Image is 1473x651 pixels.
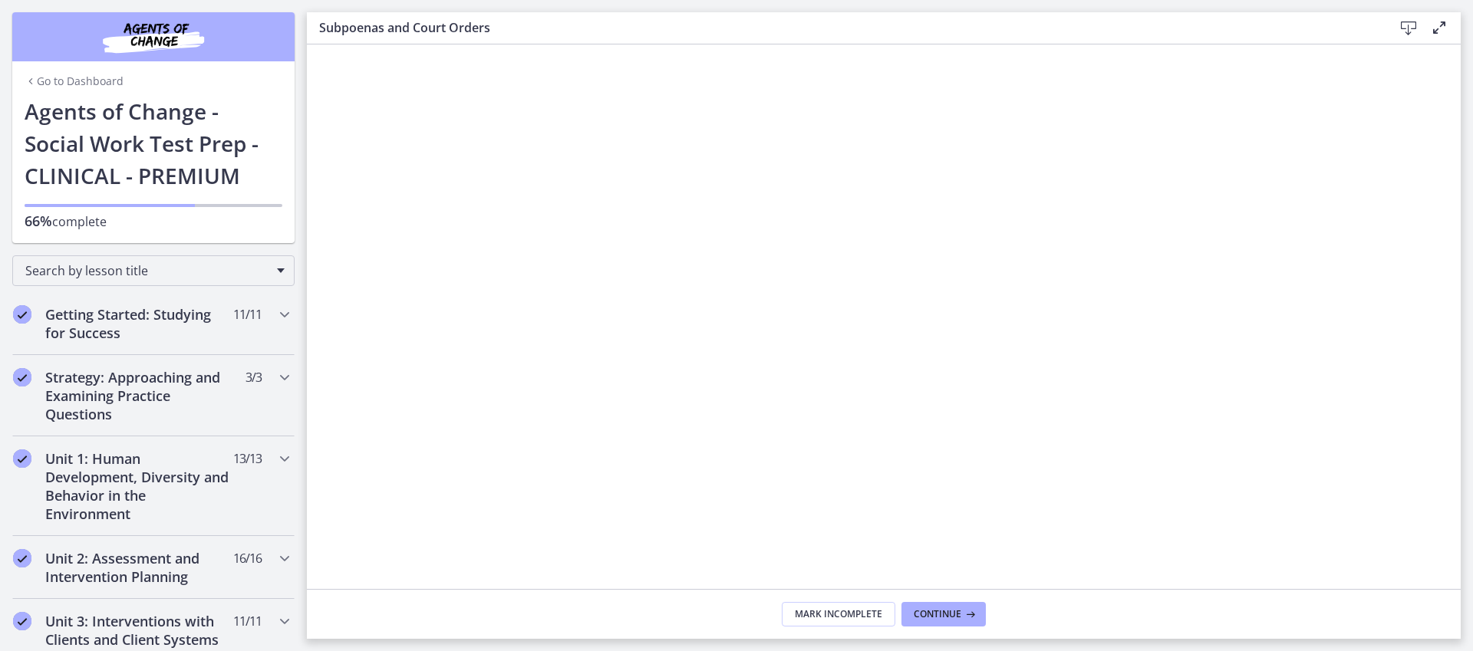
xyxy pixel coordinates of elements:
[13,612,31,630] i: Completed
[319,18,1369,37] h3: Subpoenas and Court Orders
[782,602,895,626] button: Mark Incomplete
[45,368,232,423] h2: Strategy: Approaching and Examining Practice Questions
[45,449,232,523] h2: Unit 1: Human Development, Diversity and Behavior in the Environment
[914,608,961,620] span: Continue
[25,262,269,279] span: Search by lesson title
[13,549,31,567] i: Completed
[13,368,31,386] i: Completed
[25,74,124,89] a: Go to Dashboard
[245,368,262,386] span: 3 / 3
[25,212,52,230] span: 66%
[45,549,232,586] h2: Unit 2: Assessment and Intervention Planning
[233,612,262,630] span: 11 / 11
[233,305,262,324] span: 11 / 11
[233,449,262,468] span: 13 / 13
[795,608,882,620] span: Mark Incomplete
[25,95,282,192] h1: Agents of Change - Social Work Test Prep - CLINICAL - PREMIUM
[25,212,282,231] p: complete
[61,18,245,55] img: Agents of Change
[13,449,31,468] i: Completed
[13,305,31,324] i: Completed
[233,549,262,567] span: 16 / 16
[45,305,232,342] h2: Getting Started: Studying for Success
[901,602,986,626] button: Continue
[12,255,295,286] div: Search by lesson title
